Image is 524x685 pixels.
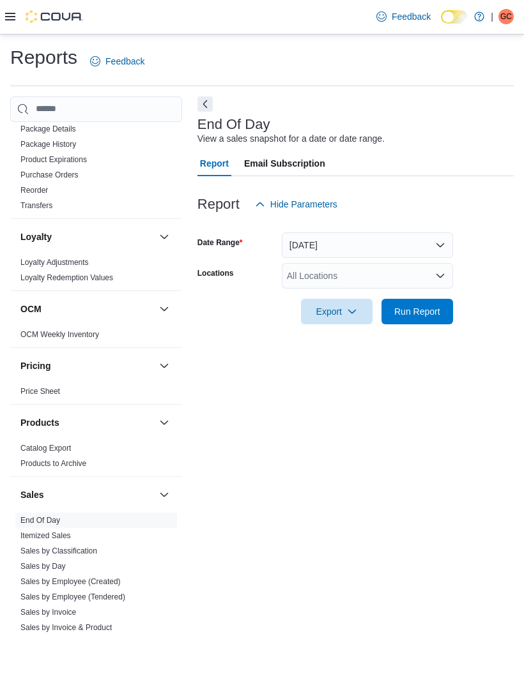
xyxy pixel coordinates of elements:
[270,198,337,211] span: Hide Parameters
[10,327,182,347] div: OCM
[157,358,172,373] button: Pricing
[20,258,89,267] a: Loyalty Adjustments
[10,45,77,70] h1: Reports
[20,531,71,540] a: Itemized Sales
[309,299,365,324] span: Export
[20,444,71,453] a: Catalog Export
[10,384,182,404] div: Pricing
[26,10,83,23] img: Cova
[20,488,154,501] button: Sales
[20,623,112,632] a: Sales by Invoice & Product
[157,301,172,317] button: OCM
[85,49,150,74] a: Feedback
[441,10,468,24] input: Dark Mode
[10,29,182,218] div: Inventory
[244,151,325,176] span: Email Subscription
[20,330,99,339] a: OCM Weekly Inventory
[20,592,125,601] a: Sales by Employee (Tendered)
[20,124,76,133] a: Package Details
[20,155,87,164] a: Product Expirations
[498,9,514,24] div: Gianfranco Catalano
[20,416,154,429] button: Products
[20,359,50,372] h3: Pricing
[20,303,42,315] h3: OCM
[157,415,172,430] button: Products
[200,151,229,176] span: Report
[381,299,453,324] button: Run Report
[197,117,270,132] h3: End Of Day
[197,132,385,146] div: View a sales snapshot for a date or date range.
[500,9,512,24] span: GC
[250,192,343,217] button: Hide Parameters
[20,303,154,315] button: OCM
[20,170,79,179] a: Purchase Orders
[301,299,373,324] button: Export
[20,516,60,525] a: End Of Day
[20,416,59,429] h3: Products
[105,55,144,68] span: Feedback
[197,96,213,112] button: Next
[20,387,60,396] a: Price Sheet
[371,4,436,29] a: Feedback
[20,608,76,617] a: Sales by Invoice
[20,201,52,210] a: Transfers
[20,230,52,243] h3: Loyalty
[197,237,243,248] label: Date Range
[10,440,182,476] div: Products
[10,255,182,290] div: Loyalty
[20,459,86,468] a: Products to Archive
[20,359,154,372] button: Pricing
[197,268,234,278] label: Locations
[20,230,154,243] button: Loyalty
[282,232,453,258] button: [DATE]
[20,577,121,586] a: Sales by Employee (Created)
[20,562,66,571] a: Sales by Day
[20,488,44,501] h3: Sales
[20,273,113,282] a: Loyalty Redemption Values
[157,487,172,502] button: Sales
[20,546,97,555] a: Sales by Classification
[157,229,172,245] button: Loyalty
[20,140,76,149] a: Package History
[392,10,431,23] span: Feedback
[20,186,48,195] a: Reorder
[435,271,445,281] button: Open list of options
[394,305,440,318] span: Run Report
[491,9,493,24] p: |
[197,197,240,212] h3: Report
